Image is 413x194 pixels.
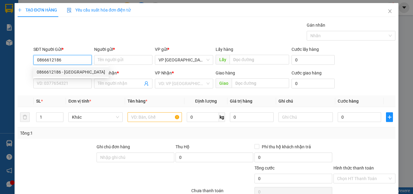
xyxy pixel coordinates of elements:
label: Gán nhãn [307,23,325,28]
span: Tổng cước [254,166,275,170]
label: Ghi chú đơn hàng [97,144,130,149]
input: 0 [230,112,274,122]
div: 0866612186 - Phú long [33,67,109,77]
span: Giá trị hàng [230,99,252,104]
span: Cước hàng [338,99,359,104]
input: Cước giao hàng [292,79,335,88]
div: VP gửi [155,46,213,53]
span: Yêu cầu xuất hóa đơn điện tử [67,8,131,12]
th: Ghi chú [276,95,335,107]
input: Cước lấy hàng [292,55,335,65]
div: Người gửi [94,46,152,53]
button: Close [381,3,398,20]
span: Lấy hàng [216,47,233,52]
span: Tên hàng [128,99,147,104]
span: user-add [144,81,149,86]
span: Giao [216,78,232,88]
input: Ghi chú đơn hàng [97,153,174,162]
span: Giao hàng [216,71,235,75]
span: Lấy [216,55,230,64]
span: Định lượng [195,99,217,104]
li: VP VP [GEOGRAPHIC_DATA] xe Limousine [3,33,42,53]
input: Ghi Chú [278,112,333,122]
span: plus [386,115,393,120]
div: SĐT Người Gửi [33,46,92,53]
label: Hình thức thanh toán [333,166,374,170]
span: VP Nhận [155,71,172,75]
span: SL [36,99,41,104]
img: icon [67,8,72,13]
span: TẠO ĐƠN HÀNG [18,8,57,12]
span: kg [219,112,225,122]
input: VD: Bàn, Ghế [128,112,182,122]
span: Đơn vị tính [68,99,91,104]
li: VP BX Huế [42,33,81,39]
label: Cước giao hàng [292,71,322,75]
span: Khác [72,113,119,122]
span: VP Nha Trang xe Limousine [159,55,210,64]
li: Cúc Tùng Limousine [3,3,88,26]
button: delete [20,112,30,122]
div: Tổng: 1 [20,130,160,136]
div: 0866612186 - [GEOGRAPHIC_DATA] [37,69,105,75]
span: plus [18,8,22,12]
div: Người nhận [94,70,152,76]
span: close [387,9,392,14]
span: Phí thu hộ khách nhận trả [259,143,313,150]
label: Cước lấy hàng [292,47,319,52]
input: Dọc đường [230,55,289,64]
button: plus [386,112,393,122]
input: Dọc đường [232,78,289,88]
span: Thu Hộ [176,144,189,149]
